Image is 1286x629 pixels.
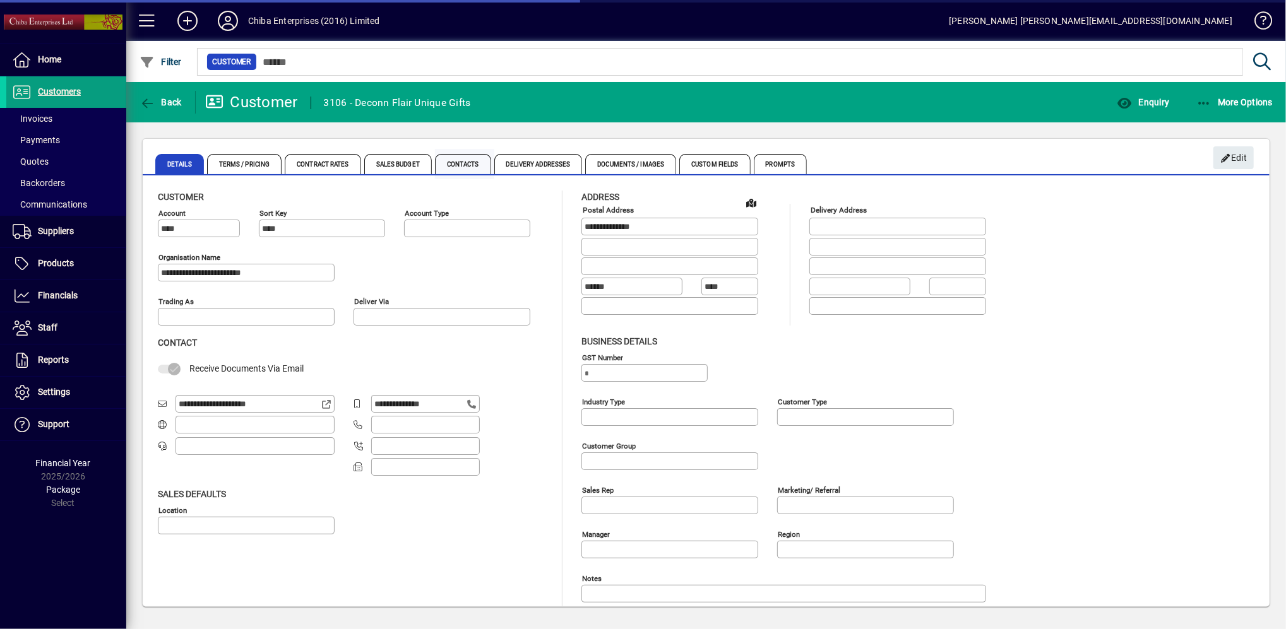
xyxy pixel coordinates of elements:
button: More Options [1193,91,1277,114]
a: Financials [6,280,126,312]
div: Chiba Enterprises (2016) Limited [248,11,380,31]
span: Prompts [754,154,807,174]
app-page-header-button: Back [126,91,196,114]
span: Financial Year [36,458,91,468]
a: Support [6,409,126,440]
span: Communications [13,199,87,209]
button: Back [136,91,185,114]
span: Business details [581,336,657,346]
span: Reports [38,355,69,365]
span: Contacts [435,154,491,174]
span: Products [38,258,74,268]
span: Financials [38,290,78,300]
mat-label: Sales rep [582,485,614,494]
mat-label: Organisation name [158,253,220,262]
span: Edit [1220,148,1247,168]
span: Receive Documents Via Email [189,363,304,373]
mat-label: Industry type [582,397,625,406]
a: Quotes [6,151,126,172]
span: Enquiry [1117,97,1169,107]
mat-label: Customer type [778,397,827,406]
mat-label: Location [158,505,187,514]
span: Staff [38,322,57,332]
span: Delivery Addresses [494,154,583,174]
span: Details [155,154,204,174]
a: Knowledge Base [1245,3,1270,44]
span: Customer [158,192,204,202]
span: Support [38,419,69,429]
span: Contract Rates [285,154,360,174]
span: Invoices [13,114,52,124]
span: Contact [158,338,197,348]
button: Add [167,9,208,32]
span: Filter [140,57,182,67]
a: View on map [741,192,761,213]
span: Terms / Pricing [207,154,282,174]
mat-label: Deliver via [354,297,389,306]
a: Products [6,248,126,279]
span: Back [140,97,182,107]
span: Suppliers [38,226,74,236]
a: Backorders [6,172,126,194]
button: Filter [136,50,185,73]
mat-label: Account [158,209,186,218]
mat-label: Trading as [158,297,194,306]
mat-label: Notes [582,573,602,582]
span: Sales defaults [158,489,226,499]
span: Backorders [13,178,65,188]
div: [PERSON_NAME] [PERSON_NAME][EMAIL_ADDRESS][DOMAIN_NAME] [949,11,1232,31]
span: Customer [212,56,251,68]
mat-label: Account Type [405,209,449,218]
span: Package [46,485,80,495]
a: Settings [6,377,126,408]
a: Reports [6,344,126,376]
span: Payments [13,135,60,145]
span: More Options [1196,97,1273,107]
span: Address [581,192,619,202]
span: Customers [38,86,81,97]
button: Enquiry [1114,91,1172,114]
a: Payments [6,129,126,151]
button: Edit [1213,146,1254,169]
mat-label: Sort key [259,209,287,218]
a: Staff [6,312,126,344]
span: Sales Budget [364,154,432,174]
mat-label: GST Number [582,353,623,362]
span: Quotes [13,156,49,167]
button: Profile [208,9,248,32]
span: Documents / Images [585,154,676,174]
span: Settings [38,387,70,397]
mat-label: Region [778,529,800,538]
span: Custom Fields [679,154,750,174]
a: Communications [6,194,126,215]
a: Home [6,44,126,76]
mat-label: Manager [582,529,610,538]
div: 3106 - Deconn Flair Unique Gifts [324,93,471,113]
div: Customer [205,92,298,112]
span: Home [38,54,61,64]
a: Invoices [6,108,126,129]
a: Suppliers [6,216,126,247]
mat-label: Marketing/ Referral [778,485,840,494]
mat-label: Customer group [582,441,636,450]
